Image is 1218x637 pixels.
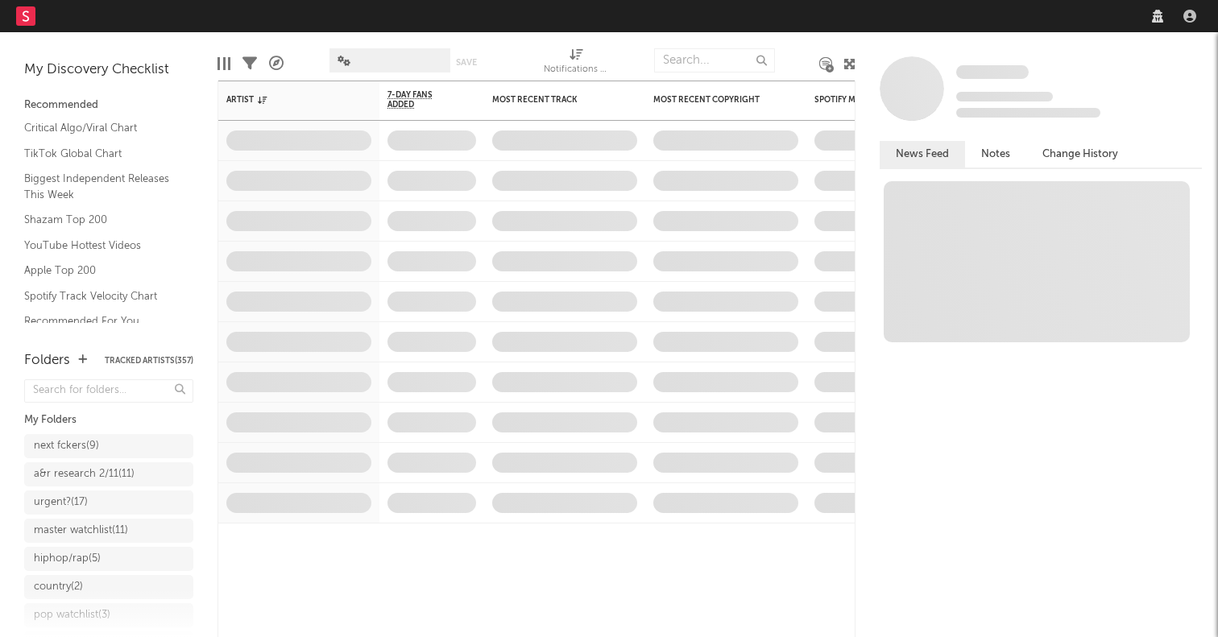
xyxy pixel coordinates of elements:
div: master watchlist ( 11 ) [34,521,128,540]
div: Most Recent Track [492,95,613,105]
input: Search for folders... [24,379,193,403]
a: pop watchlist(3) [24,603,193,627]
div: pop watchlist ( 3 ) [34,606,110,625]
a: Apple Top 200 [24,262,177,279]
a: Recommended For You [24,312,177,330]
a: Shazam Top 200 [24,211,177,229]
a: Some Artist [956,64,1029,81]
div: Recommended [24,96,193,115]
div: urgent? ( 17 ) [34,493,88,512]
div: My Discovery Checklist [24,60,193,80]
a: YouTube Hottest Videos [24,237,177,254]
a: master watchlist(11) [24,519,193,543]
span: 7-Day Fans Added [387,90,452,110]
div: Edit Columns [217,40,230,87]
a: urgent?(17) [24,490,193,515]
div: Most Recent Copyright [653,95,774,105]
div: Artist [226,95,347,105]
div: country ( 2 ) [34,577,83,597]
span: Some Artist [956,65,1029,79]
button: News Feed [880,141,965,168]
a: Biggest Independent Releases This Week [24,170,177,203]
div: A&R Pipeline [269,40,284,87]
a: country(2) [24,575,193,599]
input: Search... [654,48,775,72]
button: Change History [1026,141,1134,168]
button: Notes [965,141,1026,168]
span: Tracking Since: [DATE] [956,92,1053,101]
a: Spotify Track Velocity Chart [24,287,177,305]
div: Notifications (Artist) [544,60,608,80]
div: Notifications (Artist) [544,40,608,87]
button: Save [456,58,477,67]
div: hiphop/rap ( 5 ) [34,549,101,569]
div: next fckers ( 9 ) [34,436,99,456]
button: Tracked Artists(357) [105,357,193,365]
a: next fckers(9) [24,434,193,458]
a: hiphop/rap(5) [24,547,193,571]
div: a&r research 2/11 ( 11 ) [34,465,135,484]
div: My Folders [24,411,193,430]
a: Critical Algo/Viral Chart [24,119,177,137]
div: Spotify Monthly Listeners [814,95,935,105]
span: 0 fans last week [956,108,1100,118]
div: Filters [242,40,257,87]
div: Folders [24,351,70,370]
a: a&r research 2/11(11) [24,462,193,486]
a: TikTok Global Chart [24,145,177,163]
